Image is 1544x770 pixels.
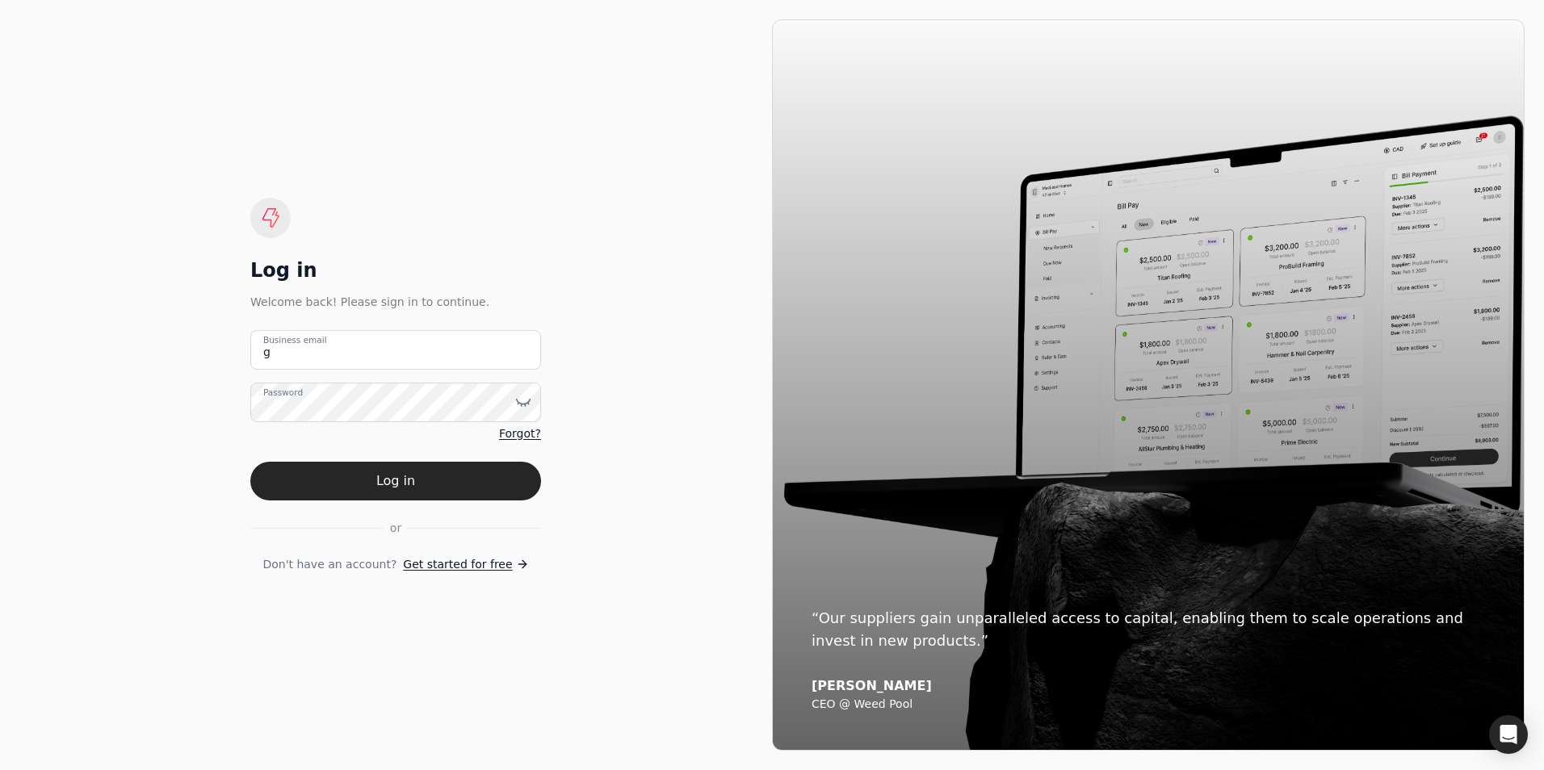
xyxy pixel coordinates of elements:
[812,697,1485,712] div: CEO @ Weed Pool
[403,556,512,573] span: Get started for free
[250,293,541,311] div: Welcome back! Please sign in to continue.
[262,556,396,573] span: Don't have an account?
[403,556,528,573] a: Get started for free
[812,607,1485,652] div: “Our suppliers gain unparalleled access to capital, enabling them to scale operations and invest ...
[812,678,1485,694] div: [PERSON_NAME]
[499,425,541,442] a: Forgot?
[1489,715,1528,754] div: Open Intercom Messenger
[250,257,541,283] div: Log in
[263,333,327,346] label: Business email
[263,386,303,399] label: Password
[250,462,541,500] button: Log in
[390,520,401,537] span: or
